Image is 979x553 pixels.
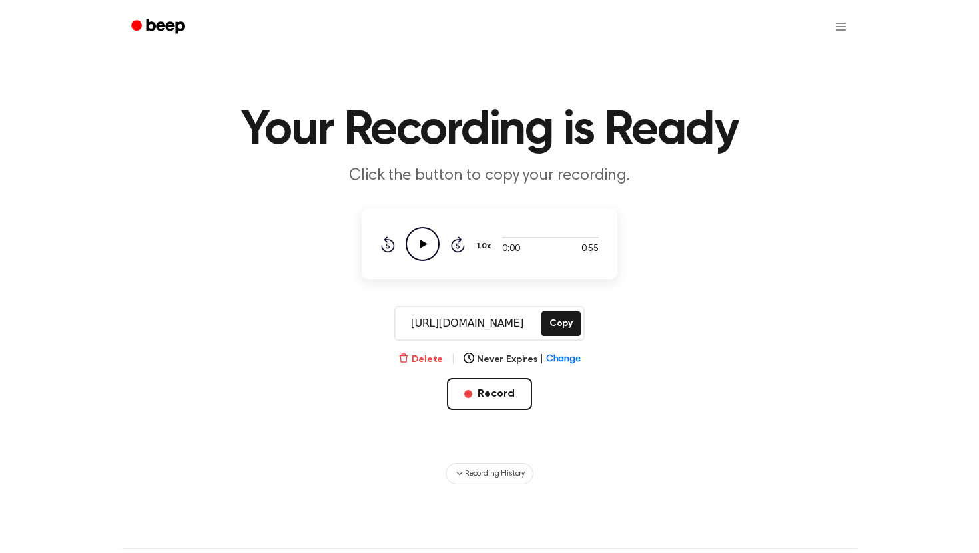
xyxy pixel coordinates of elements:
[234,165,745,187] p: Click the button to copy your recording.
[446,463,533,484] button: Recording History
[149,106,830,154] h1: Your Recording is Ready
[451,351,456,367] span: |
[398,353,443,367] button: Delete
[540,353,543,367] span: |
[476,235,495,258] button: 1.0x
[541,311,581,336] button: Copy
[546,353,581,367] span: Change
[464,353,581,367] button: Never Expires|Change
[465,468,525,480] span: Recording History
[447,378,531,410] button: Record
[825,11,857,43] button: Open menu
[581,242,599,256] span: 0:55
[502,242,519,256] span: 0:00
[122,14,197,40] a: Beep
